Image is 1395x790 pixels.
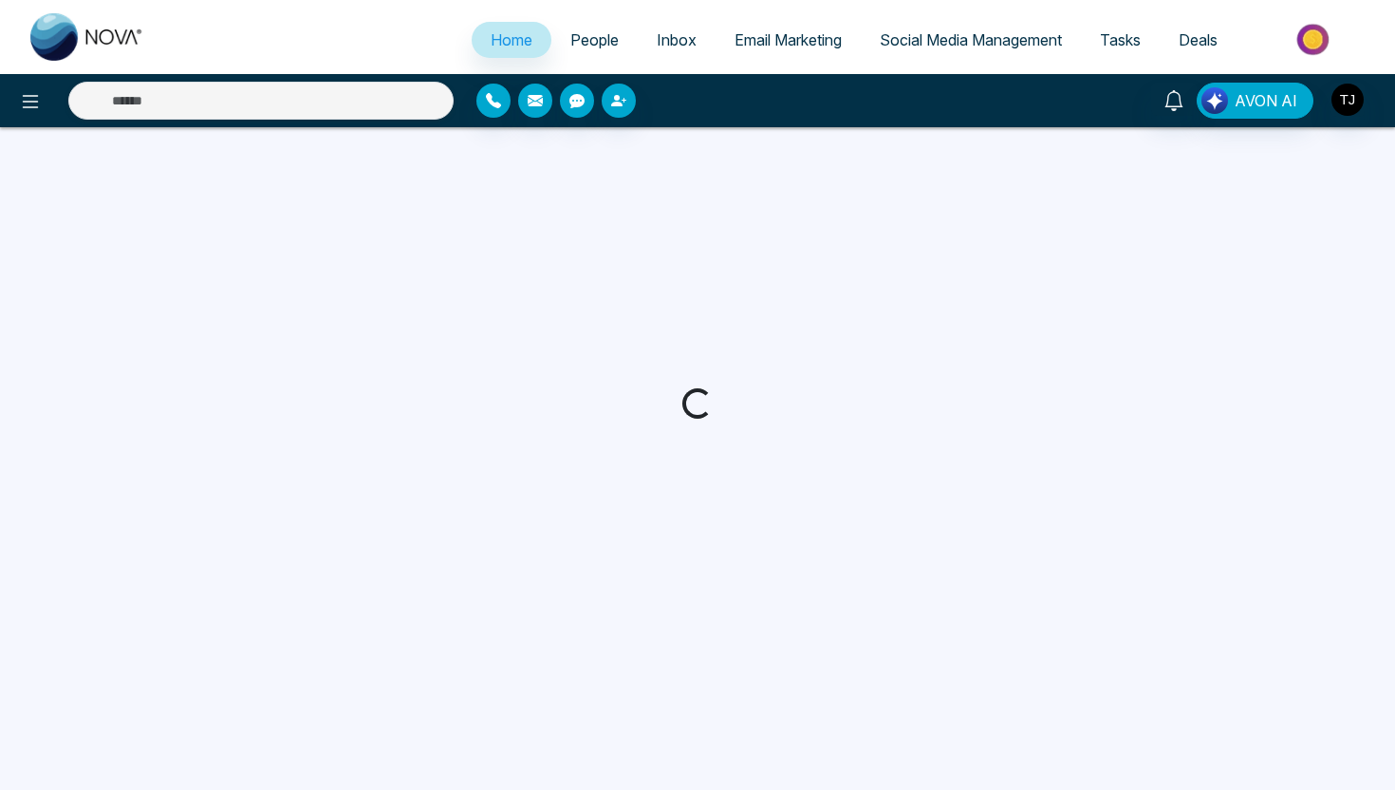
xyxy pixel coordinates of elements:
a: Social Media Management [861,22,1081,58]
span: Home [491,30,532,49]
img: User Avatar [1331,84,1364,116]
img: Lead Flow [1201,87,1228,114]
a: Deals [1160,22,1237,58]
span: Social Media Management [880,30,1062,49]
span: Inbox [657,30,697,49]
span: AVON AI [1235,89,1297,112]
span: Deals [1179,30,1218,49]
img: Market-place.gif [1246,18,1384,61]
a: Tasks [1081,22,1160,58]
a: Inbox [638,22,716,58]
button: AVON AI [1197,83,1313,119]
a: Home [472,22,551,58]
span: People [570,30,619,49]
img: Nova CRM Logo [30,13,144,61]
span: Tasks [1100,30,1141,49]
a: People [551,22,638,58]
span: Email Marketing [735,30,842,49]
a: Email Marketing [716,22,861,58]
